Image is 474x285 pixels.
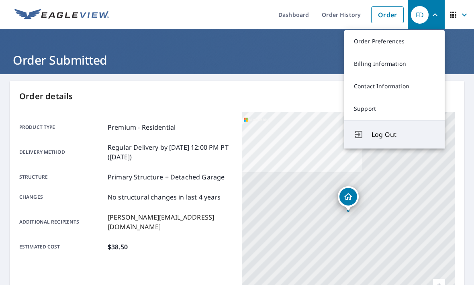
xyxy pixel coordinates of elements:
[19,172,104,182] p: Structure
[344,53,445,75] a: Billing Information
[108,172,225,182] p: Primary Structure + Detached Garage
[19,122,104,132] p: Product type
[19,192,104,202] p: Changes
[372,130,435,139] span: Log Out
[19,142,104,162] p: Delivery method
[344,75,445,98] a: Contact Information
[10,52,464,68] h1: Order Submitted
[14,9,109,21] img: EV Logo
[344,30,445,53] a: Order Preferences
[108,192,221,202] p: No structural changes in last 4 years
[108,212,232,232] p: [PERSON_NAME][EMAIL_ADDRESS][DOMAIN_NAME]
[411,6,429,24] div: FD
[108,122,176,132] p: Premium - Residential
[19,90,455,102] p: Order details
[108,242,128,252] p: $38.50
[108,142,232,162] p: Regular Delivery by [DATE] 12:00 PM PT ([DATE])
[344,120,445,149] button: Log Out
[19,212,104,232] p: Additional recipients
[19,242,104,252] p: Estimated cost
[371,6,404,23] a: Order
[338,186,359,211] div: Dropped pin, building 1, Residential property, 921 NW 61st St Seattle, WA 98107
[344,98,445,120] a: Support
